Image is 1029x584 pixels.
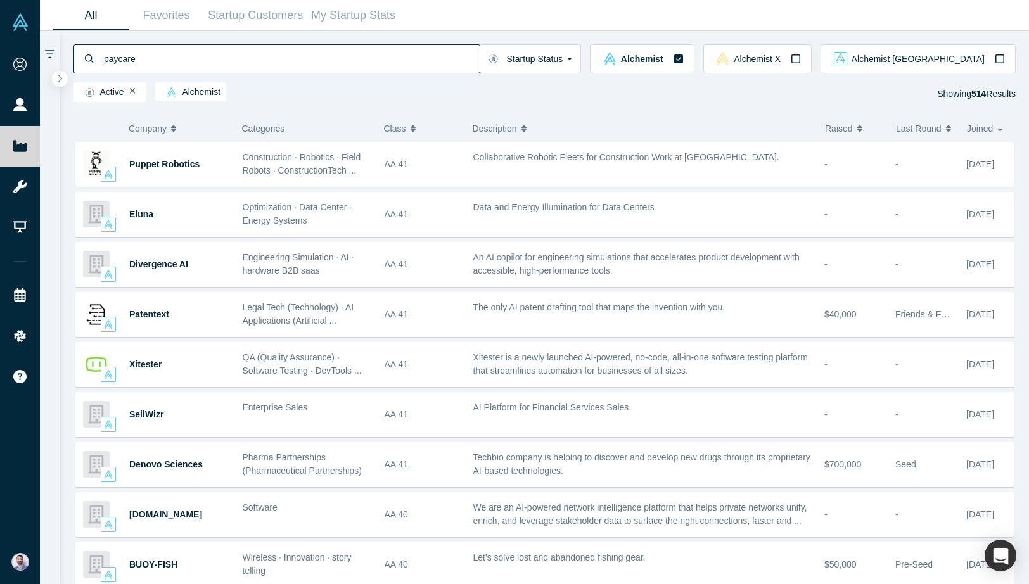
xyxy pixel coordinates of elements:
[824,259,828,269] span: -
[83,451,110,478] img: Denovo Sciences's Logo
[83,551,110,578] img: BUOY-FISH's Logo
[104,420,113,429] img: alchemist Vault Logo
[824,509,828,519] span: -
[825,115,853,142] span: Raised
[104,270,113,279] img: alchemist Vault Logo
[821,44,1016,73] button: alchemist_aj Vault LogoAlchemist [GEOGRAPHIC_DATA]
[104,220,113,229] img: alchemist Vault Logo
[103,44,480,73] input: Search by company name, class, customer, one-liner or category
[385,143,460,186] div: AA 41
[130,87,136,96] button: Remove Filter
[243,402,308,412] span: Enterprise Sales
[852,54,985,63] span: Alchemist [GEOGRAPHIC_DATA]
[971,89,986,99] strong: 514
[473,302,725,312] span: The only AI patent drafting tool that maps the invention with you.
[11,13,29,31] img: Alchemist Vault Logo
[895,209,898,219] span: -
[896,115,954,142] button: Last Round
[79,87,124,98] span: Active
[129,209,153,219] a: Eluna
[895,159,898,169] span: -
[385,193,460,236] div: AA 41
[967,115,993,142] span: Joined
[83,501,110,528] img: Network.app's Logo
[385,493,460,536] div: AA 40
[824,359,828,369] span: -
[966,459,994,469] span: [DATE]
[243,302,354,326] span: Legal Tech (Technology) · AI Applications (Artificial ...
[129,115,222,142] button: Company
[129,359,162,369] span: Xitester
[129,509,202,519] a: [DOMAIN_NAME]
[825,115,883,142] button: Raised
[243,252,354,276] span: Engineering Simulation · AI · hardware B2B saas
[895,309,962,319] span: Friends & Family
[966,509,994,519] span: [DATE]
[896,115,942,142] span: Last Round
[167,87,176,97] img: alchemist Vault Logo
[489,54,498,64] img: Startup status
[129,1,204,30] a: Favorites
[473,452,810,476] span: Techbio company is helping to discover and develop new drugs through its proprietary AI-based tec...
[966,159,994,169] span: [DATE]
[129,159,200,169] a: Puppet Robotics
[129,309,169,319] a: Patentext
[243,152,361,175] span: Construction · Robotics · Field Robots · ConstructionTech ...
[473,115,812,142] button: Description
[384,115,406,142] span: Class
[703,44,812,73] button: alchemistx Vault LogoAlchemist X
[824,409,828,419] span: -
[473,152,779,162] span: Collaborative Robotic Fleets for Construction Work at [GEOGRAPHIC_DATA].
[967,115,1007,142] button: Joined
[966,259,994,269] span: [DATE]
[966,559,994,569] span: [DATE]
[895,259,898,269] span: -
[473,502,807,526] span: We are an AI-powered network intelligence platform that helps private networks unify, enrich, and...
[83,401,110,428] img: SellWizr's Logo
[473,552,646,562] span: Let's solve lost and abandoned fishing gear.
[824,159,828,169] span: -
[104,470,113,479] img: alchemist Vault Logo
[83,301,110,327] img: Patentext's Logo
[385,343,460,386] div: AA 41
[53,1,129,30] a: All
[895,559,933,569] span: Pre-Seed
[85,87,94,98] img: Startup status
[243,552,352,576] span: Wireless · Innovation · story telling
[385,443,460,486] div: AA 41
[83,151,110,177] img: Puppet Robotics's Logo
[243,352,362,376] span: QA (Quality Assurance) · Software Testing · DevTools ...
[243,502,278,512] span: Software
[590,44,694,73] button: alchemist Vault LogoAlchemist
[895,409,898,419] span: -
[104,170,113,179] img: alchemist Vault Logo
[824,459,861,469] span: $700,000
[161,87,220,98] span: Alchemist
[621,54,663,63] span: Alchemist
[603,52,617,65] img: alchemist Vault Logo
[937,89,1016,99] span: Showing Results
[129,259,188,269] a: Divergence AI
[83,351,110,378] img: Xitester's Logo
[104,520,113,529] img: alchemist Vault Logo
[734,54,781,63] span: Alchemist X
[824,209,828,219] span: -
[966,309,994,319] span: [DATE]
[129,409,163,419] a: SellWizr
[104,370,113,379] img: alchemist Vault Logo
[473,115,517,142] span: Description
[480,44,582,73] button: Startup Status
[473,252,800,276] span: An AI copilot for engineering simulations that accelerates product development with accessible, h...
[129,559,177,569] a: BUOY-FISH
[83,251,110,277] img: Divergence AI's Logo
[895,359,898,369] span: -
[473,402,632,412] span: AI Platform for Financial Services Sales.
[129,459,203,469] span: Denovo Sciences
[966,359,994,369] span: [DATE]
[895,459,916,469] span: Seed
